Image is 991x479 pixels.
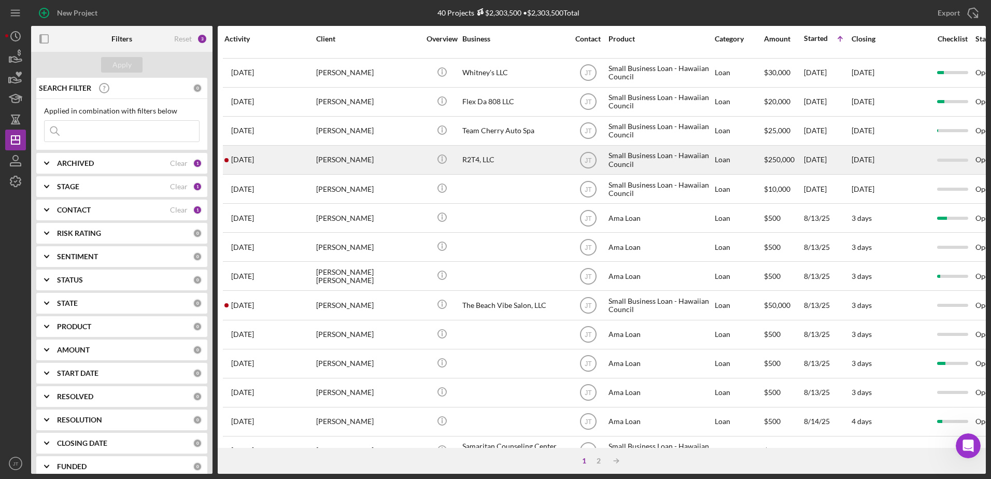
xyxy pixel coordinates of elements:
[608,379,712,406] div: Ama Loan
[231,446,254,455] time: 2025-08-14 20:13
[57,299,78,307] b: STATE
[57,416,102,424] b: RESOLUTION
[316,262,420,290] div: [PERSON_NAME] [PERSON_NAME]
[170,182,188,191] div: Clear
[193,345,202,355] div: 0
[764,97,790,106] span: $20,000
[231,301,254,309] time: 2025-08-13 02:50
[57,369,98,377] b: START DATE
[715,88,763,116] div: Loan
[231,272,254,280] time: 2025-08-26 21:35
[852,272,872,280] time: 3 days
[608,291,712,319] div: Small Business Loan - Hawaiian Council
[569,35,607,43] div: Contact
[57,392,93,401] b: RESOLVED
[764,214,781,222] span: $500
[111,35,132,43] b: Filters
[585,418,592,426] text: JT
[316,35,420,43] div: Client
[852,388,872,397] time: 3 days
[764,446,790,455] span: $75,000
[57,229,101,237] b: RISK RATING
[852,155,874,164] time: [DATE]
[231,97,254,106] time: 2025-08-08 15:29
[316,59,420,87] div: [PERSON_NAME]
[5,453,26,474] button: JT
[231,68,254,77] time: 2025-08-18 22:16
[585,273,592,280] text: JT
[804,175,851,203] div: [DATE]
[804,437,851,464] div: 8/14/25
[193,392,202,401] div: 0
[231,126,254,135] time: 2025-08-06 17:16
[462,88,566,116] div: Flex Da 808 LLC
[764,301,790,309] span: $50,000
[852,359,872,368] time: 3 days
[585,157,592,164] text: JT
[462,437,566,464] div: Samaritan Counseling Center [US_STATE]
[585,186,592,193] text: JT
[591,457,606,465] div: 2
[715,146,763,174] div: Loan
[852,243,872,251] time: 3 days
[715,117,763,145] div: Loan
[13,461,19,467] text: JT
[804,117,851,145] div: [DATE]
[197,34,207,44] div: 3
[57,206,91,214] b: CONTACT
[585,69,592,77] text: JT
[316,291,420,319] div: [PERSON_NAME]
[316,408,420,435] div: [PERSON_NAME]
[852,417,872,426] time: 4 days
[804,233,851,261] div: 8/13/25
[193,275,202,285] div: 0
[193,415,202,425] div: 0
[852,185,874,193] time: [DATE]
[316,204,420,232] div: [PERSON_NAME]
[715,233,763,261] div: Loan
[193,159,202,168] div: 1
[231,388,254,397] time: 2025-08-13 22:59
[57,276,83,284] b: STATUS
[585,215,592,222] text: JT
[57,439,107,447] b: CLOSING DATE
[316,350,420,377] div: [PERSON_NAME]
[852,68,874,77] time: [DATE]
[112,57,132,73] div: Apply
[804,146,851,174] div: [DATE]
[585,302,592,309] text: JT
[231,417,254,426] time: 2025-08-14 04:09
[231,359,254,368] time: 2025-08-13 21:56
[101,57,143,73] button: Apply
[193,369,202,378] div: 0
[585,128,592,135] text: JT
[715,437,763,464] div: Loan
[57,182,79,191] b: STAGE
[57,252,98,261] b: SENTIMENT
[715,321,763,348] div: Loan
[231,156,254,164] time: 2025-08-07 00:03
[577,457,591,465] div: 1
[193,182,202,191] div: 1
[715,350,763,377] div: Loan
[193,322,202,331] div: 0
[852,330,872,339] time: 3 days
[231,243,254,251] time: 2025-08-13 00:20
[852,446,872,455] time: 4 days
[764,272,781,280] span: $500
[764,68,790,77] span: $30,000
[608,35,712,43] div: Product
[316,117,420,145] div: [PERSON_NAME]
[316,146,420,174] div: [PERSON_NAME]
[193,299,202,308] div: 0
[585,389,592,397] text: JT
[174,35,192,43] div: Reset
[316,175,420,203] div: [PERSON_NAME]
[956,433,981,458] iframe: Intercom live chat
[474,8,521,17] div: $2,303,500
[608,350,712,377] div: Ama Loan
[764,35,803,43] div: Amount
[462,117,566,145] div: Team Cherry Auto Spa
[193,252,202,261] div: 0
[608,146,712,174] div: Small Business Loan - Hawaiian Council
